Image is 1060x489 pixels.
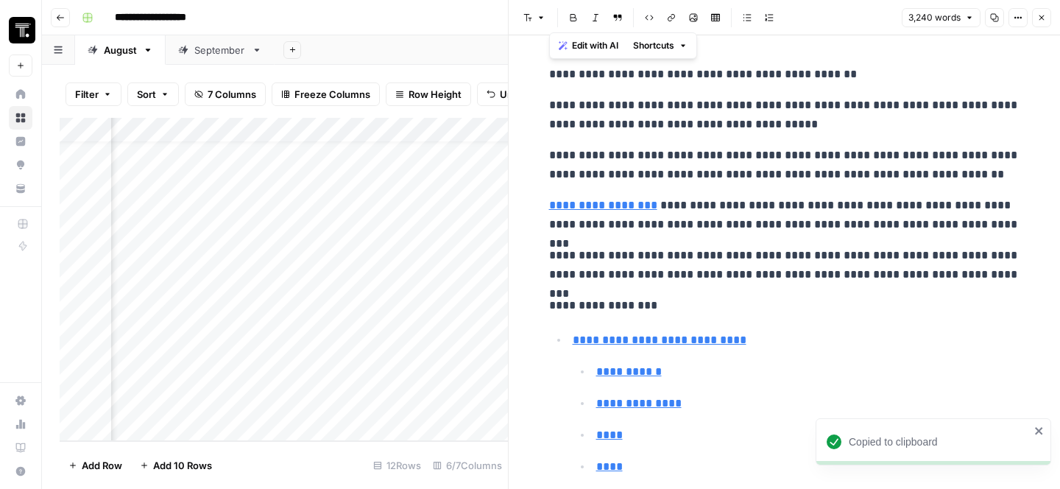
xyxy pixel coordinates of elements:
a: Usage [9,412,32,436]
a: Home [9,82,32,106]
span: 7 Columns [208,87,256,102]
a: Insights [9,130,32,153]
span: Shortcuts [633,39,674,52]
div: September [194,43,246,57]
button: 3,240 words [902,8,981,27]
span: Add 10 Rows [153,458,212,473]
button: Row Height [386,82,471,106]
span: 3,240 words [908,11,961,24]
button: Freeze Columns [272,82,380,106]
a: Learning Hub [9,436,32,460]
a: Browse [9,106,32,130]
button: close [1034,425,1045,437]
a: September [166,35,275,65]
span: Edit with AI [572,39,618,52]
span: Add Row [82,458,122,473]
div: August [104,43,137,57]
div: 12 Rows [367,454,427,477]
button: Shortcuts [627,36,693,55]
button: Filter [66,82,121,106]
span: Row Height [409,87,462,102]
img: Thoughtspot Logo [9,17,35,43]
a: August [75,35,166,65]
div: Copied to clipboard [849,435,1030,449]
div: 6/7 Columns [427,454,508,477]
button: Undo [477,82,534,106]
a: Your Data [9,177,32,200]
button: Add 10 Rows [131,454,221,477]
button: Edit with AI [553,36,624,55]
button: Sort [127,82,179,106]
button: Help + Support [9,460,32,483]
span: Sort [137,87,156,102]
button: Add Row [60,454,131,477]
a: Opportunities [9,153,32,177]
span: Filter [75,87,99,102]
button: Workspace: Thoughtspot [9,12,32,49]
button: 7 Columns [185,82,266,106]
a: Settings [9,389,32,412]
span: Freeze Columns [294,87,370,102]
span: Undo [500,87,525,102]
